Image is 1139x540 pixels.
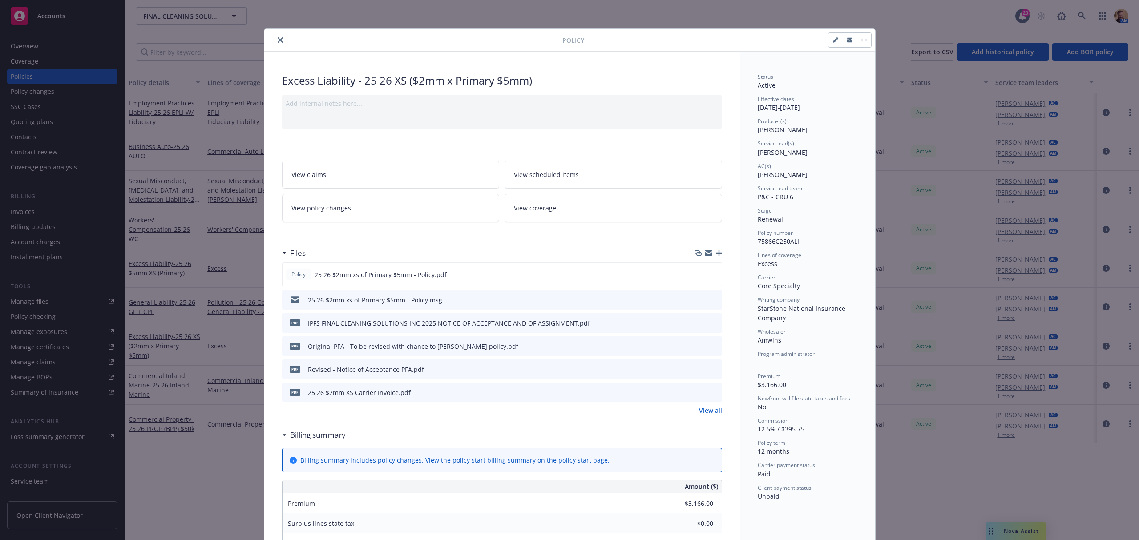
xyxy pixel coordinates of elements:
[290,389,300,395] span: pdf
[758,439,785,447] span: Policy term
[696,318,703,328] button: download file
[758,95,794,103] span: Effective dates
[758,193,793,201] span: P&C - CRU 6
[758,117,787,125] span: Producer(s)
[290,270,307,278] span: Policy
[758,215,783,223] span: Renewal
[290,366,300,372] span: pdf
[758,170,808,179] span: [PERSON_NAME]
[308,318,590,328] div: IPFS FINAL CLEANING SOLUTIONS INC 2025 NOTICE OF ACCEPTANCE AND OF ASSIGNMENT.pdf
[562,36,584,45] span: Policy
[290,343,300,349] span: pdf
[308,388,411,397] div: 25 26 $2mm XS Carrier Invoice.pdf
[758,336,781,344] span: Amwins
[758,73,773,81] span: Status
[758,274,775,281] span: Carrier
[288,519,354,528] span: Surplus lines state tax
[661,497,719,510] input: 0.00
[300,455,610,465] div: Billing summary includes policy changes. View the policy start billing summary on the .
[290,247,306,259] h3: Files
[505,194,722,222] a: View coverage
[282,161,500,189] a: View claims
[696,295,703,305] button: download file
[290,429,346,441] h3: Billing summary
[758,358,760,367] span: -
[711,318,719,328] button: preview file
[514,203,556,213] span: View coverage
[696,270,703,279] button: download file
[308,365,424,374] div: Revised - Notice of Acceptance PFA.pdf
[505,161,722,189] a: View scheduled items
[758,125,808,134] span: [PERSON_NAME]
[710,270,718,279] button: preview file
[288,499,315,508] span: Premium
[758,304,847,322] span: StarStone National Insurance Company
[308,342,518,351] div: Original PFA - To be revised with chance to [PERSON_NAME] policy.pdf
[758,207,772,214] span: Stage
[758,237,799,246] span: 75866C250ALI
[308,295,442,305] div: 25 26 $2mm xs of Primary $5mm - Policy.msg
[282,247,306,259] div: Files
[758,140,794,147] span: Service lead(s)
[758,251,801,259] span: Lines of coverage
[696,342,703,351] button: download file
[758,282,800,290] span: Core Specialty
[711,365,719,374] button: preview file
[758,380,786,389] span: $3,166.00
[758,148,808,157] span: [PERSON_NAME]
[758,296,800,303] span: Writing company
[758,417,788,424] span: Commission
[758,470,771,478] span: Paid
[758,372,780,380] span: Premium
[758,328,786,335] span: Wholesaler
[758,447,789,455] span: 12 months
[699,406,722,415] a: View all
[558,456,608,464] a: policy start page
[758,395,850,402] span: Newfront will file state taxes and fees
[711,342,719,351] button: preview file
[758,162,771,170] span: AC(s)
[282,194,500,222] a: View policy changes
[282,429,346,441] div: Billing summary
[275,35,286,45] button: close
[758,259,857,268] div: Excess
[291,170,326,179] span: View claims
[696,365,703,374] button: download file
[758,229,793,237] span: Policy number
[514,170,579,179] span: View scheduled items
[758,350,815,358] span: Program administrator
[685,482,718,491] span: Amount ($)
[711,295,719,305] button: preview file
[696,388,703,397] button: download file
[758,185,802,192] span: Service lead team
[290,319,300,326] span: pdf
[758,81,775,89] span: Active
[282,73,722,88] div: Excess Liability - 25 26 XS ($2mm x Primary $5mm)
[315,270,447,279] span: 25 26 $2mm xs of Primary $5mm - Policy.pdf
[758,95,857,112] div: [DATE] - [DATE]
[661,517,719,530] input: 0.00
[291,203,351,213] span: View policy changes
[286,99,719,108] div: Add internal notes here...
[758,492,780,500] span: Unpaid
[758,484,812,492] span: Client payment status
[758,403,766,411] span: No
[711,388,719,397] button: preview file
[758,461,815,469] span: Carrier payment status
[758,425,804,433] span: 12.5% / $395.75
